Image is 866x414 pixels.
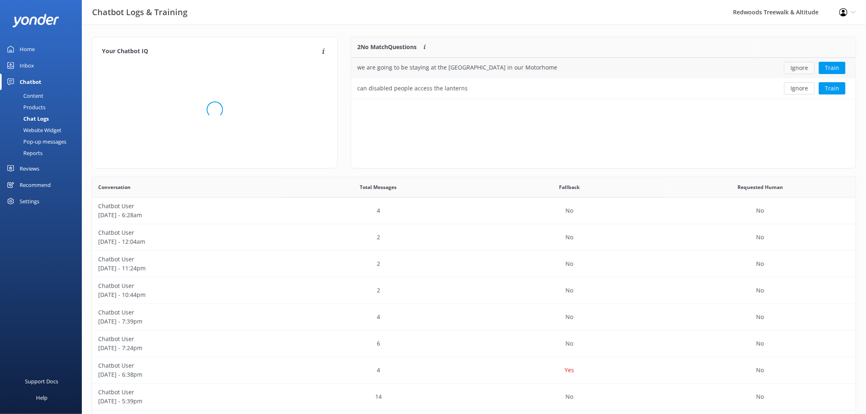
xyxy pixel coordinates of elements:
[98,370,277,379] p: [DATE] - 6:38pm
[377,286,380,295] p: 2
[5,101,82,113] a: Products
[375,392,382,401] p: 14
[5,147,82,159] a: Reports
[98,290,277,299] p: [DATE] - 10:44pm
[92,384,856,410] div: row
[20,160,39,177] div: Reviews
[566,286,573,295] p: No
[566,233,573,242] p: No
[92,277,856,304] div: row
[351,58,856,78] div: row
[357,43,417,52] p: 2 No Match Questions
[92,224,856,251] div: row
[377,259,380,268] p: 2
[756,313,764,322] p: No
[98,228,277,237] p: Chatbot User
[98,281,277,290] p: Chatbot User
[20,193,39,209] div: Settings
[5,136,66,147] div: Pop-up messages
[819,82,846,94] button: Train
[5,90,82,101] a: Content
[559,183,580,191] span: Fallback
[98,202,277,211] p: Chatbot User
[102,47,320,56] h4: Your Chatbot IQ
[756,206,764,215] p: No
[756,392,764,401] p: No
[98,237,277,246] p: [DATE] - 12:04am
[98,361,277,370] p: Chatbot User
[98,388,277,397] p: Chatbot User
[819,62,846,74] button: Train
[98,335,277,344] p: Chatbot User
[377,233,380,242] p: 2
[98,183,131,191] span: Conversation
[351,78,856,99] div: row
[20,74,41,90] div: Chatbot
[377,313,380,322] p: 4
[5,101,45,113] div: Products
[98,255,277,264] p: Chatbot User
[566,339,573,348] p: No
[756,259,764,268] p: No
[756,286,764,295] p: No
[92,357,856,384] div: row
[5,113,82,124] a: Chat Logs
[92,304,856,331] div: row
[5,124,82,136] a: Website Widget
[92,198,856,224] div: row
[20,57,34,74] div: Inbox
[756,339,764,348] p: No
[756,233,764,242] p: No
[20,177,51,193] div: Recommend
[20,41,35,57] div: Home
[5,90,43,101] div: Content
[357,63,557,72] div: we are going to be staying at the [GEOGRAPHIC_DATA] in our Motorhome
[565,366,574,375] p: Yes
[5,136,82,147] a: Pop-up messages
[351,58,856,99] div: grid
[25,373,59,389] div: Support Docs
[784,82,815,94] button: Ignore
[36,389,47,406] div: Help
[12,14,59,27] img: yonder-white-logo.png
[92,331,856,357] div: row
[98,264,277,273] p: [DATE] - 11:24pm
[92,251,856,277] div: row
[5,124,61,136] div: Website Widget
[98,344,277,353] p: [DATE] - 7:24pm
[566,392,573,401] p: No
[566,313,573,322] p: No
[98,317,277,326] p: [DATE] - 7:39pm
[377,366,380,375] p: 4
[5,147,43,159] div: Reports
[756,366,764,375] p: No
[360,183,397,191] span: Total Messages
[784,62,815,74] button: Ignore
[98,308,277,317] p: Chatbot User
[5,113,49,124] div: Chat Logs
[566,206,573,215] p: No
[98,211,277,220] p: [DATE] - 6:28am
[377,339,380,348] p: 6
[357,84,468,93] div: can disabled people access the lanterns
[566,259,573,268] p: No
[92,6,187,19] h3: Chatbot Logs & Training
[98,397,277,406] p: [DATE] - 5:39pm
[737,183,783,191] span: Requested Human
[377,206,380,215] p: 4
